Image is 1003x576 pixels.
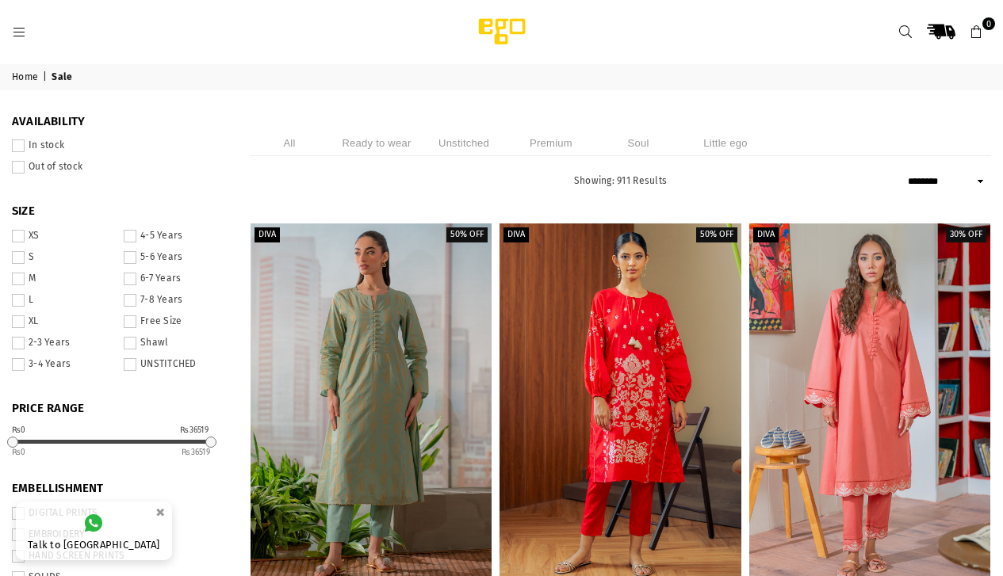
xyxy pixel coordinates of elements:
a: Menu [5,25,33,37]
span: Sale [52,71,75,84]
label: L [12,294,114,307]
label: 4-5 Years [124,230,226,242]
label: 30% off [946,227,986,242]
span: 0 [982,17,995,30]
a: Talk to [GEOGRAPHIC_DATA] [16,502,172,560]
li: Soul [599,130,678,156]
li: Little ego [686,130,765,156]
ins: 36519 [182,448,210,457]
label: 3-4 Years [12,358,114,371]
span: Availability [12,114,226,130]
label: XL [12,315,114,328]
label: Free Size [124,315,226,328]
img: Ego [435,16,569,48]
label: 7-8 Years [124,294,226,307]
label: 5-6 Years [124,251,226,264]
a: 0 [963,17,991,46]
div: ₨0 [12,426,26,434]
span: SIZE [12,204,226,219]
a: Home [12,71,40,84]
li: Ready to wear [337,130,416,156]
span: | [43,71,49,84]
label: Diva [503,227,529,242]
li: Unstitched [424,130,503,156]
li: All [250,130,329,156]
ins: 0 [12,448,26,457]
button: × [151,499,170,525]
label: UNSTITCHED [124,358,226,371]
div: ₨36519 [180,426,209,434]
label: 50% off [446,227,488,242]
span: Showing: 911 Results [574,175,667,186]
label: S [12,251,114,264]
label: EMBROIDERY [12,528,226,541]
li: Premium [511,130,591,156]
a: Search [891,17,920,46]
label: 50% off [696,227,737,242]
span: PRICE RANGE [12,401,226,417]
label: Diva [255,227,280,242]
label: In stock [12,139,226,152]
label: Diva [753,227,779,242]
label: XS [12,230,114,242]
label: M [12,273,114,285]
label: Shawl [124,337,226,349]
label: DIGITAL PRINTS [12,507,226,520]
label: HAND SCREEN PRINTS [12,550,226,563]
label: 6-7 Years [124,273,226,285]
label: Out of stock [12,161,226,174]
label: 2-3 Years [12,337,114,349]
span: EMBELLISHMENT [12,481,226,497]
